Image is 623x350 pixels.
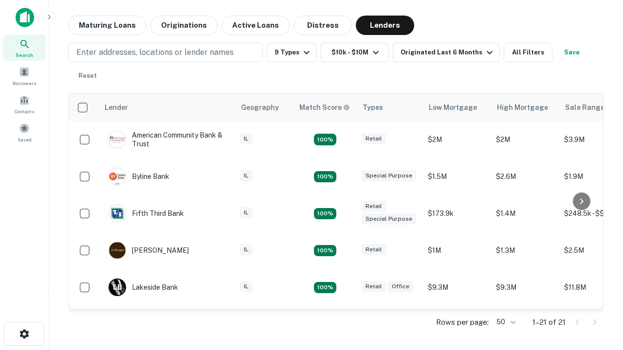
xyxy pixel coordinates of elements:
div: Low Mortgage [429,102,477,113]
td: $2.6M [491,158,559,195]
div: Lakeside Bank [109,279,178,296]
button: Enter addresses, locations or lender names [68,43,263,62]
th: Low Mortgage [423,94,491,121]
th: High Mortgage [491,94,559,121]
div: Office [388,281,413,292]
button: $10k - $10M [321,43,389,62]
div: Lender [105,102,128,113]
th: Types [357,94,423,121]
td: $1.5M [423,158,491,195]
div: American Community Bank & Trust [109,131,225,148]
button: 9 Types [267,43,317,62]
img: picture [109,131,126,148]
div: IL [240,133,253,144]
img: capitalize-icon.png [16,8,34,27]
th: Geography [235,94,293,121]
div: Matching Properties: 3, hasApolloMatch: undefined [314,171,336,183]
td: $1.3M [491,232,559,269]
td: $1.4M [491,195,559,232]
td: $9.3M [423,269,491,306]
div: Matching Properties: 2, hasApolloMatch: undefined [314,245,336,257]
span: Borrowers [13,79,36,87]
div: Retail [362,201,386,212]
div: IL [240,170,253,181]
button: Originated Last 6 Months [393,43,500,62]
img: picture [109,205,126,222]
td: $2M [491,121,559,158]
div: Capitalize uses an advanced AI algorithm to match your search with the best lender. The match sco... [299,102,350,113]
iframe: Chat Widget [574,272,623,319]
td: $2M [423,121,491,158]
p: Enter addresses, locations or lender names [76,47,234,58]
div: Matching Properties: 2, hasApolloMatch: undefined [314,208,336,220]
button: Active Loans [221,16,290,35]
a: Contacts [3,91,46,117]
div: 50 [493,315,517,329]
span: Saved [18,136,32,143]
a: Saved [3,119,46,145]
button: All Filters [504,43,552,62]
div: IL [240,244,253,255]
span: Contacts [15,107,34,115]
div: Fifth Third Bank [109,205,184,222]
th: Capitalize uses an advanced AI algorithm to match your search with the best lender. The match sco... [293,94,357,121]
div: Byline Bank [109,168,169,185]
img: picture [109,168,126,185]
div: Sale Range [565,102,605,113]
span: Search [16,51,33,59]
div: High Mortgage [497,102,548,113]
td: $173.9k [423,195,491,232]
div: Special Purpose [362,213,416,225]
div: Retail [362,281,386,292]
div: Types [363,102,383,113]
div: Geography [241,102,279,113]
button: Lenders [356,16,414,35]
div: Retail [362,133,386,144]
div: Matching Properties: 2, hasApolloMatch: undefined [314,134,336,145]
a: Search [3,35,46,61]
td: $1.5M [423,306,491,343]
p: L B [113,282,122,293]
p: 1–21 of 21 [532,316,566,328]
button: Distress [293,16,352,35]
td: $5.4M [491,306,559,343]
div: [PERSON_NAME] [109,242,189,259]
div: Matching Properties: 3, hasApolloMatch: undefined [314,282,336,294]
td: $9.3M [491,269,559,306]
button: Reset [72,66,103,86]
td: $1M [423,232,491,269]
div: Retail [362,244,386,255]
button: Maturing Loans [68,16,147,35]
div: IL [240,281,253,292]
div: Originated Last 6 Months [401,47,495,58]
button: Save your search to get updates of matches that match your search criteria. [556,43,587,62]
h6: Match Score [299,102,348,113]
th: Lender [99,94,235,121]
div: Special Purpose [362,170,416,181]
p: Rows per page: [436,316,489,328]
button: Originations [150,16,218,35]
div: IL [240,207,253,218]
img: picture [109,242,126,259]
a: Borrowers [3,63,46,89]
